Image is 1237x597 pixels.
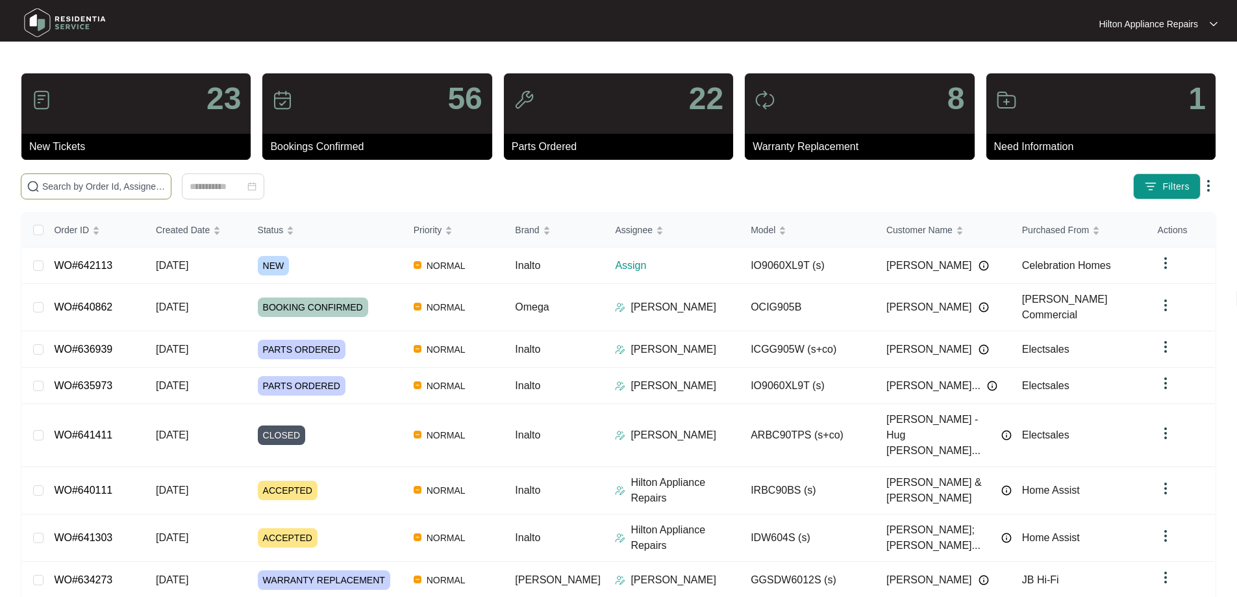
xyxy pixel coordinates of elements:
[615,258,740,273] p: Assign
[54,223,89,237] span: Order ID
[876,213,1012,248] th: Customer Name
[615,302,625,312] img: Assigner Icon
[515,380,540,391] span: Inalto
[886,299,972,315] span: [PERSON_NAME]
[1022,260,1111,271] span: Celebration Homes
[29,139,251,155] p: New Tickets
[1022,294,1108,320] span: [PERSON_NAME] Commercial
[740,248,876,284] td: IO9060XL9T (s)
[156,301,188,312] span: [DATE]
[740,514,876,562] td: IDW604S (s)
[689,83,723,114] p: 22
[272,90,293,110] img: icon
[1133,173,1201,199] button: filter iconFilters
[1210,21,1218,27] img: dropdown arrow
[740,467,876,514] td: IRBC90BS (s)
[1022,485,1080,496] span: Home Assist
[54,380,112,391] a: WO#635973
[1158,375,1173,391] img: dropdown arrow
[740,368,876,404] td: IO9060XL9T (s)
[615,344,625,355] img: Assigner Icon
[414,486,421,494] img: Vercel Logo
[258,298,368,317] span: BOOKING CONFIRMED
[886,223,953,237] span: Customer Name
[258,376,345,396] span: PARTS ORDERED
[54,485,112,496] a: WO#640111
[1158,481,1173,496] img: dropdown arrow
[421,258,471,273] span: NORMAL
[515,260,540,271] span: Inalto
[156,574,188,585] span: [DATE]
[947,83,965,114] p: 8
[886,475,995,506] span: [PERSON_NAME] & [PERSON_NAME]
[979,260,989,271] img: Info icon
[515,485,540,496] span: Inalto
[505,213,605,248] th: Brand
[27,180,40,193] img: search-icon
[1147,213,1215,248] th: Actions
[414,223,442,237] span: Priority
[54,344,112,355] a: WO#636939
[515,344,540,355] span: Inalto
[1188,83,1206,114] p: 1
[1201,178,1216,194] img: dropdown arrow
[421,572,471,588] span: NORMAL
[156,223,210,237] span: Created Date
[615,223,653,237] span: Assignee
[615,485,625,496] img: Assigner Icon
[31,90,52,110] img: icon
[156,532,188,543] span: [DATE]
[54,532,112,543] a: WO#641303
[979,302,989,312] img: Info icon
[54,574,112,585] a: WO#634273
[414,303,421,311] img: Vercel Logo
[605,213,740,248] th: Assignee
[414,345,421,353] img: Vercel Logo
[414,533,421,541] img: Vercel Logo
[631,342,716,357] p: [PERSON_NAME]
[515,429,540,440] span: Inalto
[1162,180,1190,194] span: Filters
[421,378,471,394] span: NORMAL
[740,284,876,331] td: OCIG905B
[156,485,188,496] span: [DATE]
[421,427,471,443] span: NORMAL
[421,530,471,546] span: NORMAL
[258,426,306,445] span: CLOSED
[994,139,1216,155] p: Need Information
[1022,429,1069,440] span: Electsales
[258,528,318,548] span: ACCEPTED
[54,429,112,440] a: WO#641411
[258,223,284,237] span: Status
[886,412,995,459] span: [PERSON_NAME] - Hug [PERSON_NAME]...
[886,522,995,553] span: [PERSON_NAME]; [PERSON_NAME]...
[1001,430,1012,440] img: Info icon
[447,83,482,114] p: 56
[247,213,403,248] th: Status
[44,213,145,248] th: Order ID
[740,213,876,248] th: Model
[414,261,421,269] img: Vercel Logo
[1022,574,1059,585] span: JB Hi-Fi
[258,481,318,500] span: ACCEPTED
[156,344,188,355] span: [DATE]
[886,378,981,394] span: [PERSON_NAME]...
[1158,339,1173,355] img: dropdown arrow
[886,342,972,357] span: [PERSON_NAME]
[515,574,601,585] span: [PERSON_NAME]
[1158,298,1173,313] img: dropdown arrow
[631,427,716,443] p: [PERSON_NAME]
[631,378,716,394] p: [PERSON_NAME]
[515,532,540,543] span: Inalto
[615,381,625,391] img: Assigner Icon
[414,431,421,438] img: Vercel Logo
[1022,380,1069,391] span: Electsales
[54,260,112,271] a: WO#642113
[258,570,390,590] span: WARRANTY REPLACEMENT
[1158,426,1173,441] img: dropdown arrow
[403,213,505,248] th: Priority
[1022,532,1080,543] span: Home Assist
[156,380,188,391] span: [DATE]
[615,430,625,440] img: Assigner Icon
[987,381,997,391] img: Info icon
